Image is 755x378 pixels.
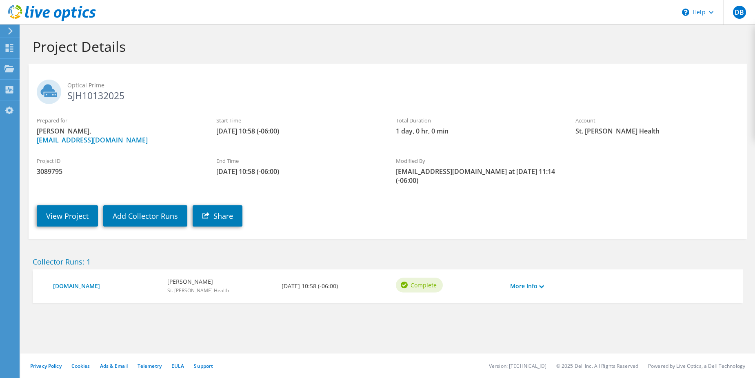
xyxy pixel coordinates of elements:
h2: Collector Runs: 1 [33,257,743,266]
span: DB [733,6,746,19]
span: 1 day, 0 hr, 0 min [396,127,559,136]
a: [EMAIL_ADDRESS][DOMAIN_NAME] [37,136,148,145]
label: Modified By [396,157,559,165]
a: Add Collector Runs [103,205,187,227]
a: Privacy Policy [30,362,62,369]
a: Support [194,362,213,369]
b: [DATE] 10:58 (-06:00) [282,282,338,291]
li: © 2025 Dell Inc. All Rights Reserved [556,362,638,369]
label: End Time [216,157,380,165]
label: Start Time [216,116,380,125]
span: [EMAIL_ADDRESS][DOMAIN_NAME] at [DATE] 11:14 (-06:00) [396,167,559,185]
li: Powered by Live Optics, a Dell Technology [648,362,745,369]
a: Telemetry [138,362,162,369]
label: Prepared for [37,116,200,125]
span: St. [PERSON_NAME] Health [167,287,229,294]
a: Cookies [71,362,90,369]
li: Version: [TECHNICAL_ID] [489,362,546,369]
span: [DATE] 10:58 (-06:00) [216,127,380,136]
label: Total Duration [396,116,559,125]
a: More Info [510,282,544,291]
h1: Project Details [33,38,739,55]
a: View Project [37,205,98,227]
a: Share [193,205,242,227]
label: Project ID [37,157,200,165]
h2: SJH10132025 [37,80,739,100]
svg: \n [682,9,689,16]
b: [PERSON_NAME] [167,277,229,286]
a: EULA [171,362,184,369]
span: St. [PERSON_NAME] Health [575,127,739,136]
span: [DATE] 10:58 (-06:00) [216,167,380,176]
a: [DOMAIN_NAME] [53,282,159,291]
span: [PERSON_NAME], [37,127,200,145]
label: Account [575,116,739,125]
span: 3089795 [37,167,200,176]
span: Complete [411,280,437,289]
a: Ads & Email [100,362,128,369]
span: Optical Prime [67,81,739,90]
